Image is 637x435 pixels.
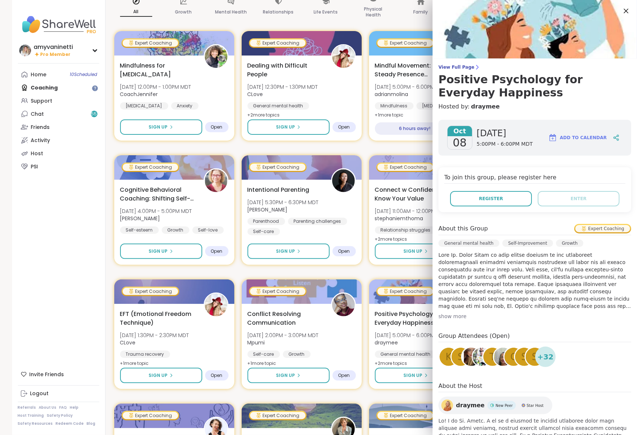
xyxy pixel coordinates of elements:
[18,368,99,381] div: Invite Friends
[332,45,355,68] img: CLove
[120,244,202,259] button: Sign Up
[377,412,433,419] div: Expert Coaching
[18,405,36,410] a: Referrals
[247,186,310,194] span: Intentional Parenting
[247,199,319,206] span: [DATE] 5:30PM - 6:30PM MDT
[263,8,294,16] p: Relationships
[375,61,450,79] span: Mindful Movement: Steady Presence Through Yoga
[490,404,494,407] img: New Peer
[375,310,450,327] span: Positive Psychology for Everyday Happiness
[18,413,44,418] a: Host Training
[522,404,525,407] img: Star Host
[377,164,433,171] div: Expert Coaching
[211,373,223,378] span: Open
[375,339,398,346] b: draymee
[247,83,318,91] span: [DATE] 12:30PM - 1:30PM MDT
[120,207,192,215] span: [DATE] 4:00PM - 5:00PM MDT
[120,215,160,222] b: [PERSON_NAME]
[495,403,513,408] span: New Peer
[120,310,196,327] span: EFT (Emotional Freedom Technique)
[377,288,433,295] div: Expert Coaching
[338,124,350,130] span: Open
[30,390,49,397] div: Logout
[537,351,554,362] span: + 32
[39,405,57,410] a: About Us
[450,191,532,206] button: Register
[375,122,455,135] div: 6 hours away!
[532,350,538,364] span: s
[456,401,484,410] span: draymee
[288,218,347,225] div: Parenting challenges
[247,351,280,358] div: Self-care
[453,136,467,149] span: 08
[41,51,71,58] span: Pro Member
[438,102,631,111] h4: Hosted by:
[571,195,587,202] span: Enter
[247,61,323,79] span: Dealing with Difficult People
[247,102,309,110] div: General mental health
[438,64,631,99] a: View Full PagePositive Psychology for Everyday Happiness
[31,71,47,79] div: Home
[462,348,480,366] img: Chafi
[215,8,247,16] p: Mental Health
[375,351,437,358] div: General mental health
[375,332,447,339] span: [DATE] 5:00PM - 6:00PM MDT
[91,111,97,117] span: 55
[70,72,97,77] span: 10 Scheduled
[31,150,43,157] div: Host
[375,102,414,110] div: Mindfulness
[510,350,517,364] span: c
[120,186,196,203] span: Cognitive Behavioral Coaching: Shifting Self-Talk
[473,348,491,366] img: JollyJessie38
[120,368,202,383] button: Sign Up
[458,350,464,364] span: s
[120,61,196,79] span: Mindfulness for [MEDICAL_DATA]
[123,412,178,419] div: Expert Coaching
[205,169,227,192] img: Fausta
[247,332,319,339] span: [DATE] 2:00PM - 3:00PM MDT
[375,215,423,222] b: stephaniemthoma
[521,350,527,364] span: s
[438,240,499,247] div: General mental health
[92,85,98,91] iframe: Spotlight
[247,206,288,213] b: [PERSON_NAME]
[472,347,492,367] a: JollyJessie38
[247,218,285,225] div: Parenthood
[162,226,189,234] div: Growth
[545,129,610,146] button: Add to Calendar
[120,339,136,346] b: CLove
[438,347,459,367] a: k
[444,173,625,184] h4: To join this group, please register here
[448,126,472,136] span: Oct
[250,412,306,419] div: Expert Coaching
[471,102,499,111] a: draymee
[525,347,545,367] a: s
[18,12,99,37] img: ShareWell Nav Logo
[332,169,355,192] img: Natasha
[171,102,199,110] div: Anxiety
[438,64,631,70] span: View Full Page
[250,164,306,171] div: Expert Coaching
[120,91,158,98] b: CoachJennifer
[438,332,631,342] h4: Group Attendees (Open)
[247,368,330,383] button: Sign Up
[332,294,355,316] img: Mpumi
[70,405,79,410] a: Help
[357,5,390,19] p: Physical Health
[503,347,524,367] a: c
[18,107,99,121] a: Chat55
[438,313,631,320] div: show more
[494,348,512,366] img: micheleyward47
[375,91,408,98] b: adrianmolina
[338,373,350,378] span: Open
[18,421,53,426] a: Safety Resources
[247,91,263,98] b: CLove
[120,83,191,91] span: [DATE] 12:00PM - 1:00PM MDT
[438,73,631,99] h3: Positive Psychology for Everyday Happiness
[149,372,168,379] span: Sign Up
[314,8,338,16] p: Life Events
[18,160,99,173] a: PSI
[438,397,552,414] a: draymeedraymeeNew PeerNew PeerStar HostStar Host
[514,347,534,367] a: s
[338,248,350,254] span: Open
